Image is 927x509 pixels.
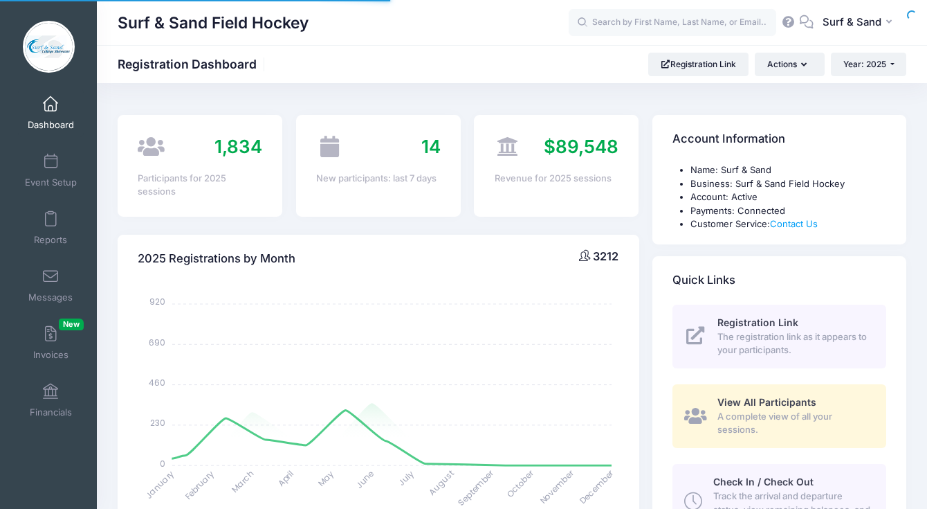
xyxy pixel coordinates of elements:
[354,467,376,490] tspan: June
[426,467,456,497] tspan: August
[18,204,84,252] a: Reports
[183,467,217,501] tspan: February
[396,467,416,488] tspan: July
[831,53,906,76] button: Year: 2025
[690,190,886,204] li: Account: Active
[149,296,165,307] tspan: 920
[843,59,886,69] span: Year: 2025
[717,330,870,357] span: The registration link as it appears to your participants.
[160,457,165,469] tspan: 0
[59,319,84,330] span: New
[33,349,68,361] span: Invoices
[495,172,619,186] div: Revenue for 2025 sessions
[823,15,881,30] span: Surf & Sand
[275,467,296,488] tspan: April
[34,234,67,246] span: Reports
[578,467,617,506] tspan: December
[30,407,72,418] span: Financials
[717,396,816,408] span: View All Participants
[138,239,295,278] h4: 2025 Registrations by Month
[18,261,84,310] a: Messages
[118,57,268,71] h1: Registration Dashboard
[569,9,776,37] input: Search by First Name, Last Name, or Email...
[18,89,84,137] a: Dashboard
[717,316,798,328] span: Registration Link
[25,177,77,188] span: Event Setup
[672,384,886,448] a: View All Participants A complete view of all your sessions.
[690,177,886,191] li: Business: Surf & Sand Field Hockey
[504,467,537,499] tspan: October
[672,305,886,368] a: Registration Link The registration link as it appears to your participants.
[143,467,177,501] tspan: January
[149,376,165,388] tspan: 460
[717,410,870,437] span: A complete view of all your sessions.
[690,204,886,218] li: Payments: Connected
[150,417,165,429] tspan: 230
[690,217,886,231] li: Customer Service:
[138,172,262,199] div: Participants for 2025 sessions
[28,119,74,131] span: Dashboard
[118,7,309,39] h1: Surf & Sand Field Hockey
[544,136,618,157] span: $89,548
[316,172,441,186] div: New participants: last 7 days
[456,467,497,508] tspan: September
[814,7,906,39] button: Surf & Sand
[421,136,441,157] span: 14
[538,467,577,506] tspan: November
[18,146,84,195] a: Event Setup
[690,163,886,177] li: Name: Surf & Sand
[315,467,336,488] tspan: May
[672,120,785,159] h4: Account Information
[28,292,73,303] span: Messages
[229,467,257,495] tspan: March
[214,136,262,157] span: 1,834
[23,21,75,73] img: Surf & Sand Field Hockey
[18,319,84,367] a: InvoicesNew
[149,336,165,348] tspan: 690
[713,476,814,488] span: Check In / Check Out
[18,376,84,425] a: Financials
[672,260,735,300] h4: Quick Links
[770,218,818,229] a: Contact Us
[648,53,749,76] a: Registration Link
[755,53,824,76] button: Actions
[593,249,618,263] span: 3212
